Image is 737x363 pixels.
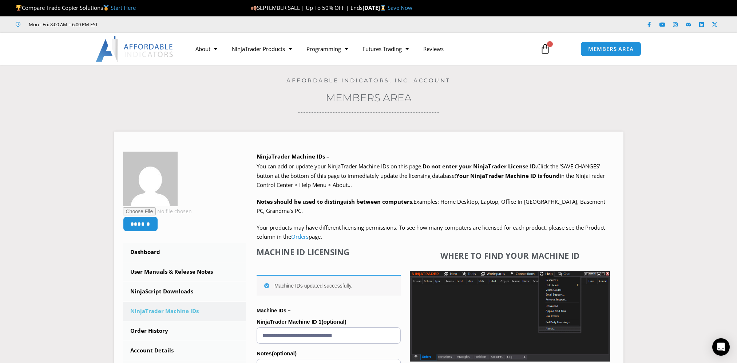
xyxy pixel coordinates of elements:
a: Orders [291,233,309,240]
img: 🍂 [251,5,257,11]
a: About [188,40,225,57]
strong: Your NinjaTrader Machine ID is found [456,172,560,179]
a: Futures Trading [355,40,416,57]
a: Order History [123,321,246,340]
a: Save Now [388,4,412,11]
a: Programming [299,40,355,57]
strong: [DATE] [362,4,388,11]
b: Do not enter your NinjaTrader License ID. [423,163,537,170]
span: (optional) [272,350,297,356]
span: Mon - Fri: 8:00 AM – 6:00 PM EST [27,20,98,29]
a: MEMBERS AREA [581,42,641,56]
a: Affordable Indicators, Inc. Account [286,77,451,84]
span: (optional) [321,319,346,325]
b: NinjaTrader Machine IDs – [257,153,329,160]
label: NinjaTrader Machine ID 1 [257,316,401,327]
div: Machine IDs updated successfully. [257,275,401,296]
a: Start Here [111,4,136,11]
iframe: Customer reviews powered by Trustpilot [108,21,217,28]
span: 1 [547,41,553,47]
span: Compare Trade Copier Solutions [16,4,136,11]
img: 19b280898f3687ba2133f432038831e714c1f8347bfdf76545eda7ae1b8383ec [123,152,178,206]
a: Reviews [416,40,451,57]
strong: Machine IDs – [257,308,290,313]
h4: Where to find your Machine ID [410,251,610,260]
img: 🏆 [16,5,21,11]
label: Notes [257,348,401,359]
span: Examples: Home Desktop, Laptop, Office In [GEOGRAPHIC_DATA], Basement PC, Grandma’s PC. [257,198,605,215]
nav: Menu [188,40,532,57]
a: Account Details [123,341,246,360]
img: 🥇 [103,5,109,11]
span: You can add or update your NinjaTrader Machine IDs on this page. [257,163,423,170]
img: Screenshot 2025-01-17 1155544 | Affordable Indicators – NinjaTrader [410,271,610,362]
h4: Machine ID Licensing [257,247,401,257]
div: Open Intercom Messenger [712,338,730,356]
span: SEPTEMBER SALE | Up To 50% OFF | Ends [251,4,362,11]
a: 1 [529,38,561,59]
a: User Manuals & Release Notes [123,262,246,281]
a: Members Area [326,91,412,104]
a: Dashboard [123,243,246,262]
strong: Notes should be used to distinguish between computers. [257,198,413,205]
span: MEMBERS AREA [588,46,634,52]
img: LogoAI | Affordable Indicators – NinjaTrader [96,36,174,62]
a: NinjaScript Downloads [123,282,246,301]
a: NinjaTrader Products [225,40,299,57]
span: Click the ‘SAVE CHANGES’ button at the bottom of this page to immediately update the licensing da... [257,163,605,188]
span: Your products may have different licensing permissions. To see how many computers are licensed fo... [257,224,605,241]
img: ⌛ [380,5,386,11]
a: NinjaTrader Machine IDs [123,302,246,321]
